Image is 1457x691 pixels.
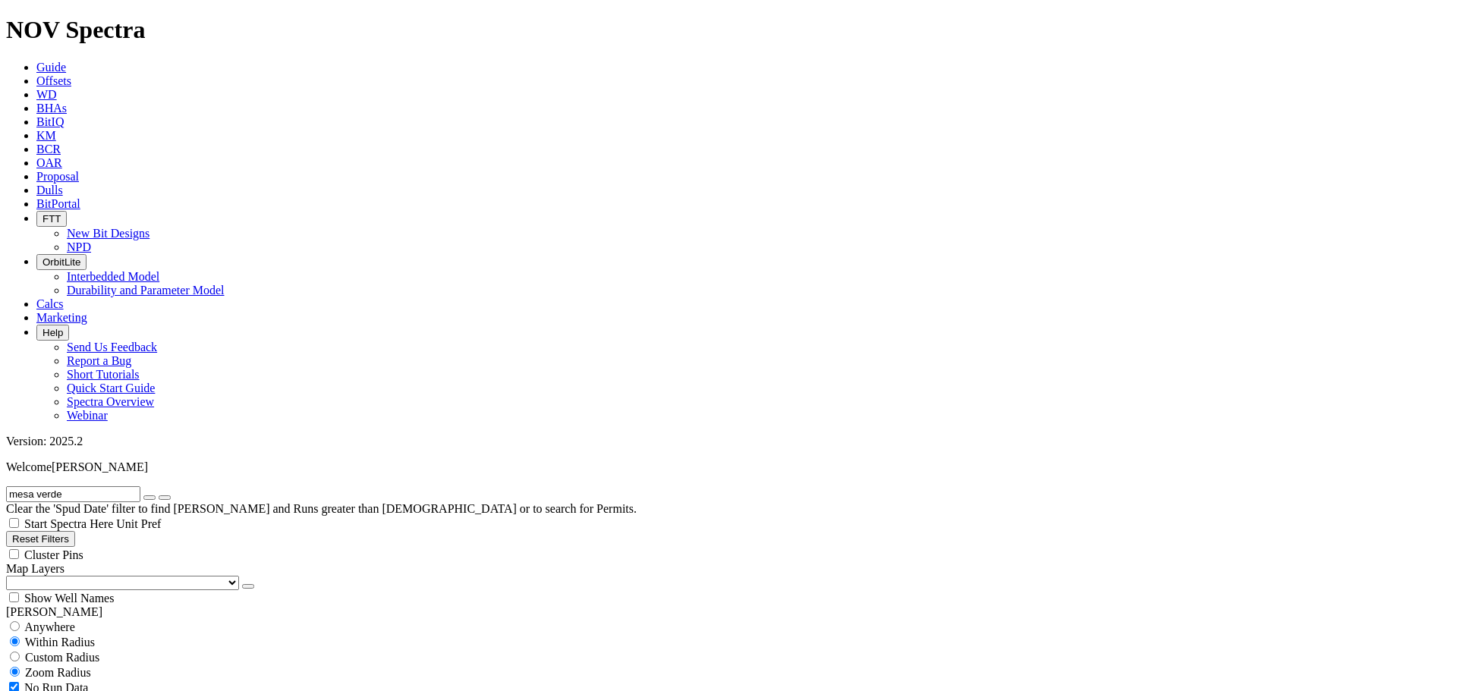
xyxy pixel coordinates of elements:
span: Zoom Radius [25,666,91,679]
a: Calcs [36,297,64,310]
a: KM [36,129,56,142]
a: BCR [36,143,61,155]
span: Help [42,327,63,338]
h1: NOV Spectra [6,16,1451,44]
a: Dulls [36,184,63,196]
a: NPD [67,240,91,253]
a: Spectra Overview [67,395,154,408]
span: Show Well Names [24,592,114,605]
a: Webinar [67,409,108,422]
input: Start Spectra Here [9,518,19,528]
button: OrbitLite [36,254,87,270]
div: Version: 2025.2 [6,435,1451,448]
a: Marketing [36,311,87,324]
span: Custom Radius [25,651,99,664]
p: Welcome [6,460,1451,474]
a: BitIQ [36,115,64,128]
span: Map Layers [6,562,65,575]
a: Durability and Parameter Model [67,284,225,297]
a: BitPortal [36,197,80,210]
a: Proposal [36,170,79,183]
a: Quick Start Guide [67,382,155,394]
div: [PERSON_NAME] [6,605,1451,619]
a: Offsets [36,74,71,87]
span: Clear the 'Spud Date' filter to find [PERSON_NAME] and Runs greater than [DEMOGRAPHIC_DATA] or to... [6,502,637,515]
span: OrbitLite [42,256,80,268]
a: Send Us Feedback [67,341,157,353]
span: Start Spectra Here [24,517,113,530]
span: Cluster Pins [24,548,83,561]
button: Help [36,325,69,341]
a: BHAs [36,102,67,115]
a: Guide [36,61,66,74]
a: New Bit Designs [67,227,149,240]
span: FTT [42,213,61,225]
a: Report a Bug [67,354,131,367]
button: Reset Filters [6,531,75,547]
span: Within Radius [25,636,95,649]
span: Unit Pref [116,517,161,530]
a: OAR [36,156,62,169]
span: [PERSON_NAME] [52,460,148,473]
a: WD [36,88,57,101]
button: FTT [36,211,67,227]
a: Interbedded Model [67,270,159,283]
span: Anywhere [24,620,75,633]
a: Short Tutorials [67,368,140,381]
input: Search [6,486,140,502]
